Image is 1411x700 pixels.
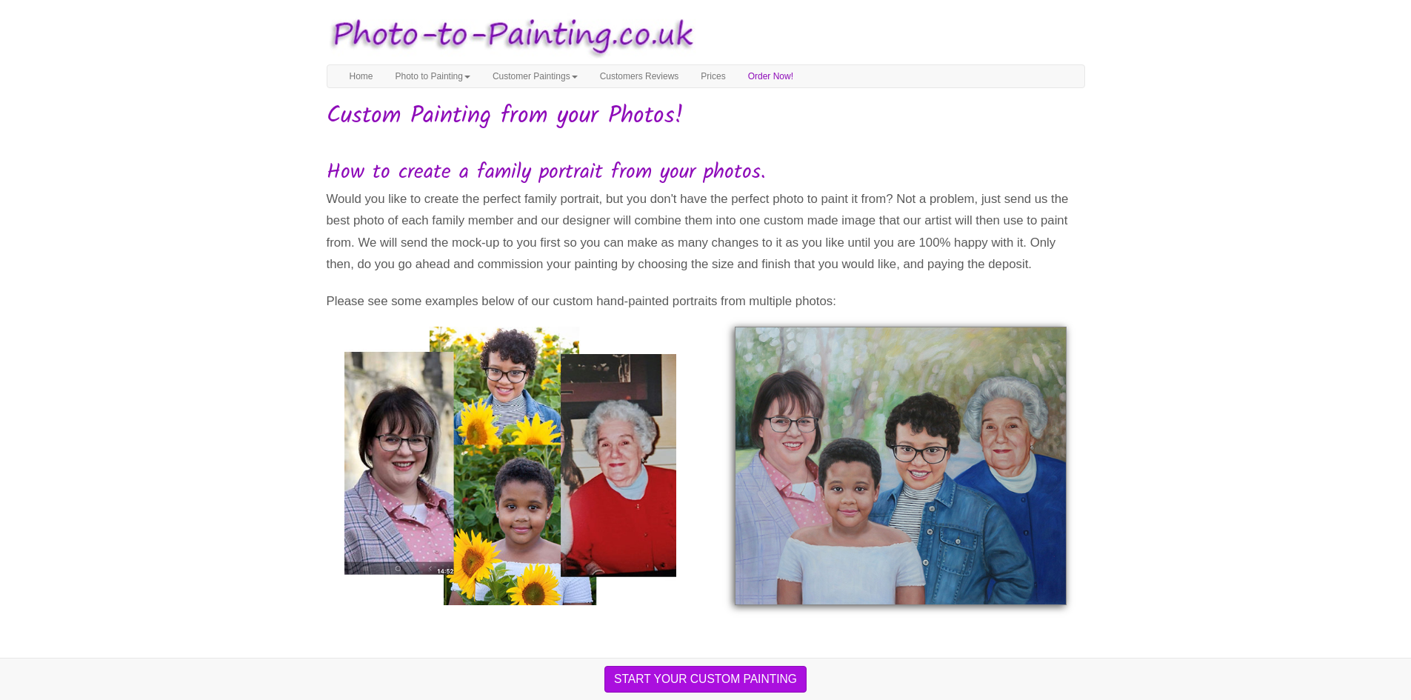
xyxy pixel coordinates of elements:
[319,7,698,64] img: Photo to Painting
[327,161,1085,184] h2: How to create a family portrait from your photos.
[344,327,676,605] img: Photos of family members
[338,65,384,87] a: Home
[735,327,1066,605] img: Family portrait painting
[589,65,690,87] a: Customers Reviews
[481,65,589,87] a: Customer Paintings
[690,65,736,87] a: Prices
[327,103,1085,129] h1: Custom Painting from your Photos!
[327,188,1085,276] p: Would you like to create the perfect family portrait, but you don't have the perfect photo to pai...
[604,666,807,693] button: START YOUR CUSTOM PAINTING
[737,65,804,87] a: Order Now!
[327,290,1085,312] p: Please see some examples below of our custom hand-painted portraits from multiple photos:
[384,65,481,87] a: Photo to Painting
